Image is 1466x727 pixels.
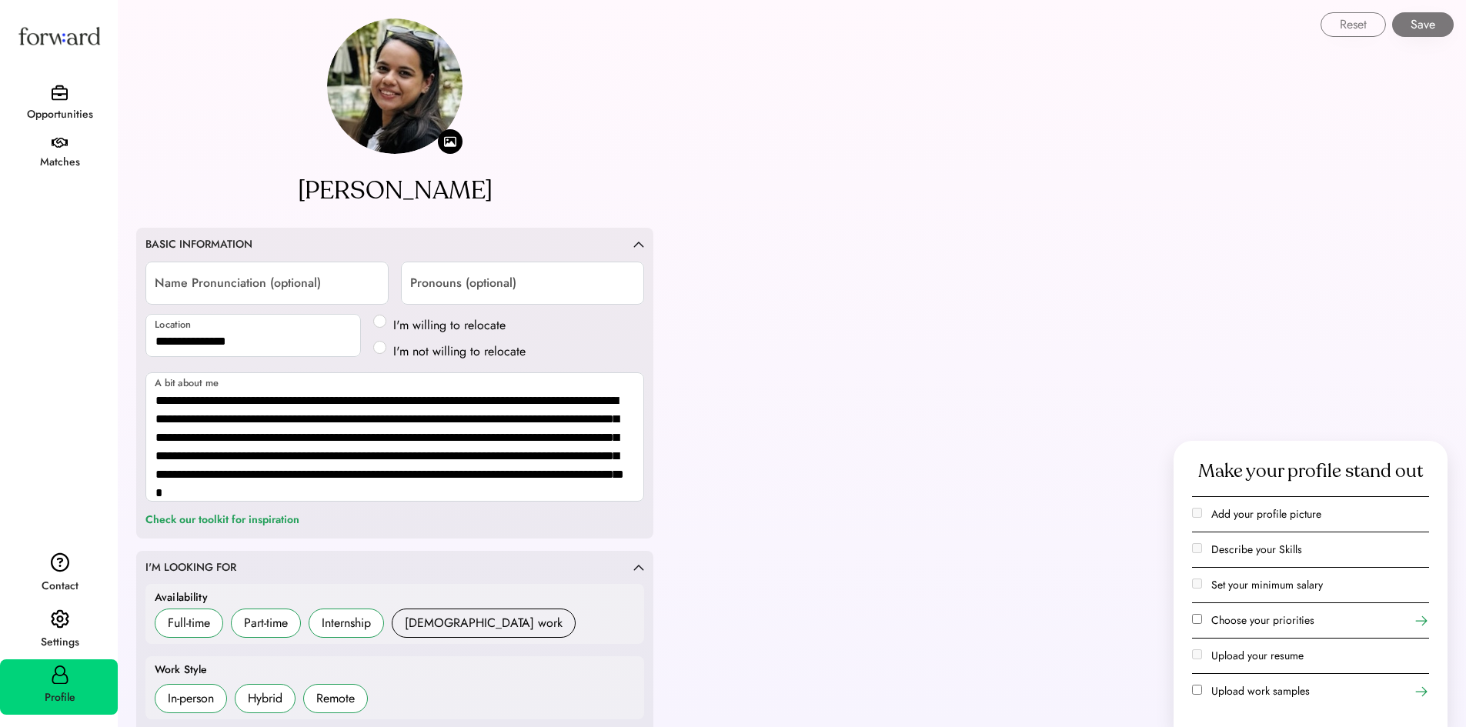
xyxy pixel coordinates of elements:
button: Save [1392,12,1454,37]
img: settings.svg [51,609,69,629]
div: Profile [2,689,118,707]
label: Set your minimum salary [1211,577,1323,592]
label: I'm not willing to relocate [389,342,530,361]
div: Matches [2,153,118,172]
img: Forward logo [15,12,103,59]
div: Settings [2,633,118,652]
label: Upload your resume [1211,648,1304,663]
img: https%3A%2F%2F9c4076a67d41be3ea2c0407e1814dbd4.cdn.bubble.io%2Ff1758739811320x425161322238286400%... [327,18,463,154]
div: Part-time [244,614,288,632]
label: Add your profile picture [1211,506,1321,522]
div: In-person [168,689,214,708]
img: contact.svg [51,552,69,572]
div: Remote [316,689,355,708]
div: I'M LOOKING FOR [145,560,236,575]
div: Work Style [155,662,208,678]
label: Describe your Skills [1211,542,1302,557]
div: Hybrid [248,689,282,708]
div: Make your profile stand out [1198,459,1424,484]
img: caret-up.svg [633,241,644,248]
div: Full-time [168,614,210,632]
label: Upload work samples [1211,683,1310,699]
div: Internship [322,614,371,632]
img: caret-up.svg [633,564,644,571]
div: [PERSON_NAME] [298,172,493,209]
div: Contact [2,577,118,595]
label: Choose your priorities [1211,612,1314,628]
img: handshake.svg [52,138,68,148]
div: Availability [155,590,208,605]
img: briefcase.svg [52,85,68,101]
label: I'm willing to relocate [389,316,530,335]
div: Check our toolkit for inspiration [145,511,299,529]
div: Opportunities [2,105,118,124]
div: [DEMOGRAPHIC_DATA] work [405,614,563,632]
button: Reset [1321,12,1386,37]
div: BASIC INFORMATION [145,237,252,252]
